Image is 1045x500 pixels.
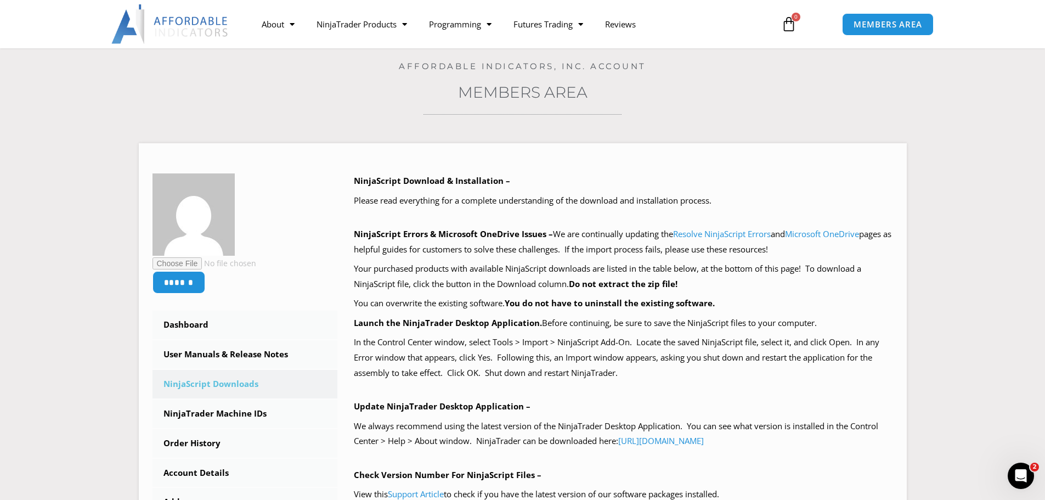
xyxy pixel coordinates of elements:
[354,296,893,311] p: You can overwrite the existing software.
[152,340,338,369] a: User Manuals & Release Notes
[854,20,922,29] span: MEMBERS AREA
[152,173,235,256] img: aa38a12611a87d126c474ae9584c5bc055892c929e7c02884b63ef26a5b47bd1
[569,278,677,289] b: Do not extract the zip file!
[399,61,646,71] a: Affordable Indicators, Inc. Account
[354,469,541,480] b: Check Version Number For NinjaScript Files –
[354,193,893,209] p: Please read everything for a complete understanding of the download and installation process.
[354,316,893,331] p: Before continuing, be sure to save the NinjaScript files to your computer.
[306,12,418,37] a: NinjaTrader Products
[111,4,229,44] img: LogoAI | Affordable Indicators – NinjaTrader
[354,175,510,186] b: NinjaScript Download & Installation –
[458,83,588,102] a: Members Area
[251,12,769,37] nav: Menu
[354,261,893,292] p: Your purchased products with available NinjaScript downloads are listed in the table below, at th...
[251,12,306,37] a: About
[152,459,338,487] a: Account Details
[765,8,813,40] a: 0
[354,419,893,450] p: We always recommend using the latest version of the NinjaTrader Desktop Application. You can see ...
[505,297,715,308] b: You do not have to uninstall the existing software.
[673,228,771,239] a: Resolve NinjaScript Errors
[152,429,338,458] a: Order History
[388,488,444,499] a: Support Article
[842,13,934,36] a: MEMBERS AREA
[354,228,553,239] b: NinjaScript Errors & Microsoft OneDrive Issues –
[502,12,594,37] a: Futures Trading
[354,335,893,381] p: In the Control Center window, select Tools > Import > NinjaScript Add-On. Locate the saved NinjaS...
[152,311,338,339] a: Dashboard
[418,12,502,37] a: Programming
[354,317,542,328] b: Launch the NinjaTrader Desktop Application.
[354,227,893,257] p: We are continually updating the and pages as helpful guides for customers to solve these challeng...
[785,228,859,239] a: Microsoft OneDrive
[1008,463,1034,489] iframe: Intercom live chat
[354,401,530,412] b: Update NinjaTrader Desktop Application –
[152,370,338,398] a: NinjaScript Downloads
[594,12,647,37] a: Reviews
[618,435,704,446] a: [URL][DOMAIN_NAME]
[792,13,800,21] span: 0
[1030,463,1039,471] span: 2
[152,400,338,428] a: NinjaTrader Machine IDs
